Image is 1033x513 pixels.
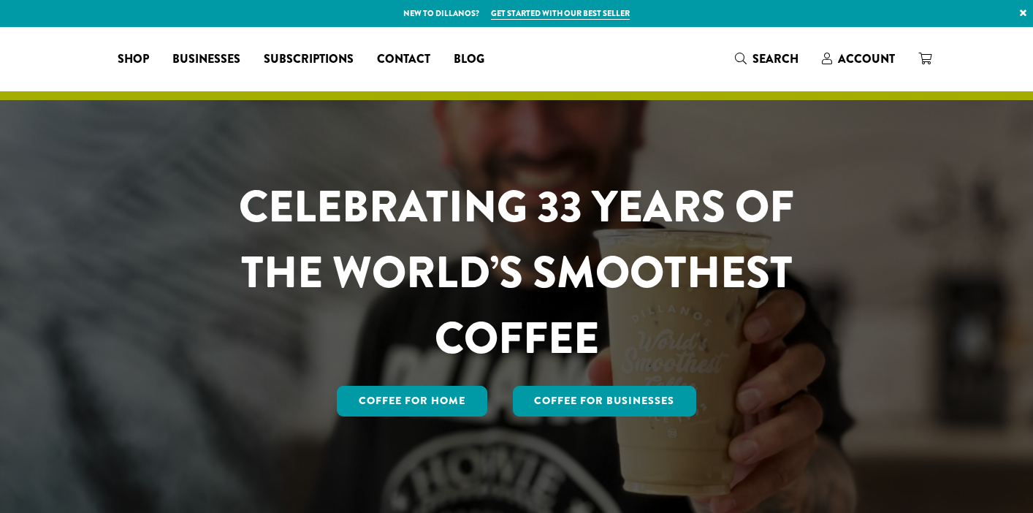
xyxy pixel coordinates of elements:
[377,50,430,69] span: Contact
[337,386,487,417] a: Coffee for Home
[172,50,240,69] span: Businesses
[264,50,354,69] span: Subscriptions
[106,47,161,71] a: Shop
[513,386,697,417] a: Coffee For Businesses
[196,174,837,371] h1: CELEBRATING 33 YEARS OF THE WORLD’S SMOOTHEST COFFEE
[491,7,630,20] a: Get started with our best seller
[454,50,484,69] span: Blog
[752,50,798,67] span: Search
[723,47,810,71] a: Search
[118,50,149,69] span: Shop
[838,50,895,67] span: Account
